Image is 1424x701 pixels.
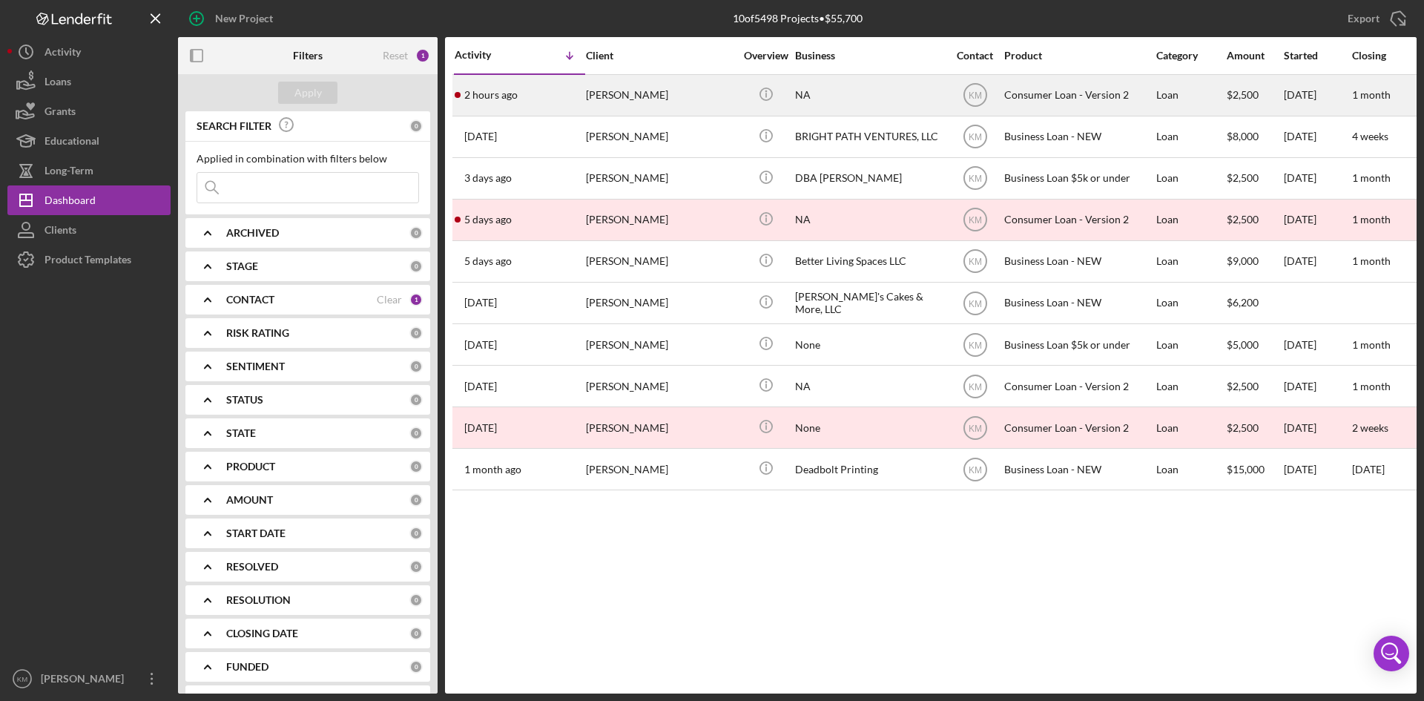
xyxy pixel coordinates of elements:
div: Business Loan - NEW [1004,283,1153,323]
b: ARCHIVED [226,227,279,239]
div: $2,500 [1227,76,1282,115]
div: 0 [409,493,423,507]
time: 1 month [1352,88,1391,101]
div: [PERSON_NAME]'s Cakes & More, LLC [795,283,943,323]
button: Long-Term [7,156,171,185]
div: $9,000 [1227,242,1282,281]
time: [DATE] [1352,463,1385,475]
div: [DATE] [1284,325,1351,364]
div: Loan [1156,200,1225,240]
div: None [795,325,943,364]
div: 1 [415,48,430,63]
div: $2,500 [1227,200,1282,240]
div: NA [795,366,943,406]
text: KM [969,90,982,101]
div: Loan [1156,283,1225,323]
div: 0 [409,527,423,540]
div: [DATE] [1284,366,1351,406]
div: [PERSON_NAME] [586,242,734,281]
div: Amount [1227,50,1282,62]
b: FUNDED [226,661,268,673]
time: 1 month [1352,171,1391,184]
div: 0 [409,393,423,407]
div: Dashboard [44,185,96,219]
time: 2025-08-19 21:50 [464,339,497,351]
div: None [795,408,943,447]
b: STATE [226,427,256,439]
time: 2025-08-26 16:54 [464,89,518,101]
b: RESOLVED [226,561,278,573]
div: Contact [947,50,1003,62]
time: 2025-08-18 17:20 [464,381,497,392]
div: Product [1004,50,1153,62]
div: Export [1348,4,1379,33]
div: Overview [738,50,794,62]
button: Loans [7,67,171,96]
time: 2025-08-20 21:54 [464,297,497,309]
b: SEARCH FILTER [197,120,271,132]
button: Dashboard [7,185,171,215]
time: 1 month [1352,338,1391,351]
b: START DATE [226,527,286,539]
div: 0 [409,360,423,373]
time: 2025-08-21 14:43 [464,214,512,226]
button: Educational [7,126,171,156]
div: $2,500 [1227,366,1282,406]
div: Deadbolt Printing [795,450,943,489]
div: Loan [1156,76,1225,115]
div: Business Loan - NEW [1004,242,1153,281]
div: [PERSON_NAME] [586,450,734,489]
div: [PERSON_NAME] [586,408,734,447]
div: 0 [409,119,423,133]
div: Loan [1156,242,1225,281]
div: Business Loan - NEW [1004,117,1153,157]
button: Product Templates [7,245,171,274]
div: Loan [1156,450,1225,489]
div: Loans [44,67,71,100]
div: 0 [409,427,423,440]
b: CONTACT [226,294,274,306]
div: 1 [409,293,423,306]
a: Clients [7,215,171,245]
div: Product Templates [44,245,131,278]
button: Activity [7,37,171,67]
div: NA [795,200,943,240]
time: 2025-08-21 14:16 [464,255,512,267]
div: Loan [1156,408,1225,447]
div: Educational [44,126,99,159]
div: Activity [44,37,81,70]
b: CLOSING DATE [226,628,298,639]
div: 0 [409,627,423,640]
time: 4 weeks [1352,130,1388,142]
div: $2,500 [1227,408,1282,447]
div: Loan [1156,366,1225,406]
b: STATUS [226,394,263,406]
div: Loan [1156,159,1225,198]
time: 2025-08-25 11:18 [464,131,497,142]
text: KM [969,340,982,350]
div: 0 [409,593,423,607]
text: KM [969,423,982,433]
div: Clients [44,215,76,249]
a: Grants [7,96,171,126]
div: $15,000 [1227,450,1282,489]
div: $5,000 [1227,325,1282,364]
div: Long-Term [44,156,93,189]
div: Business Loan $5k or under [1004,159,1153,198]
div: 0 [409,460,423,473]
text: KM [969,215,982,226]
button: KM[PERSON_NAME] [7,664,171,694]
time: 1 month [1352,213,1391,226]
div: 0 [409,260,423,273]
div: [PERSON_NAME] [586,117,734,157]
time: 1 month [1352,380,1391,392]
div: Business Loan $5k or under [1004,325,1153,364]
div: Client [586,50,734,62]
text: KM [969,132,982,142]
div: Consumer Loan - Version 2 [1004,76,1153,115]
text: KM [17,675,27,683]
